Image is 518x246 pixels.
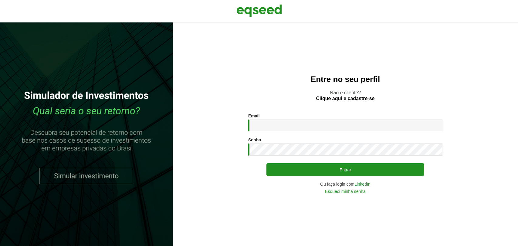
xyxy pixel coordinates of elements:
a: Clique aqui e cadastre-se [316,96,375,101]
p: Não é cliente? [185,90,506,101]
button: Entrar [266,163,424,176]
img: EqSeed Logo [236,3,282,18]
a: LinkedIn [354,182,371,186]
label: Email [248,114,259,118]
label: Senha [248,138,261,142]
a: Esqueci minha senha [325,189,366,194]
div: Ou faça login com [248,182,442,186]
h2: Entre no seu perfil [185,75,506,84]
